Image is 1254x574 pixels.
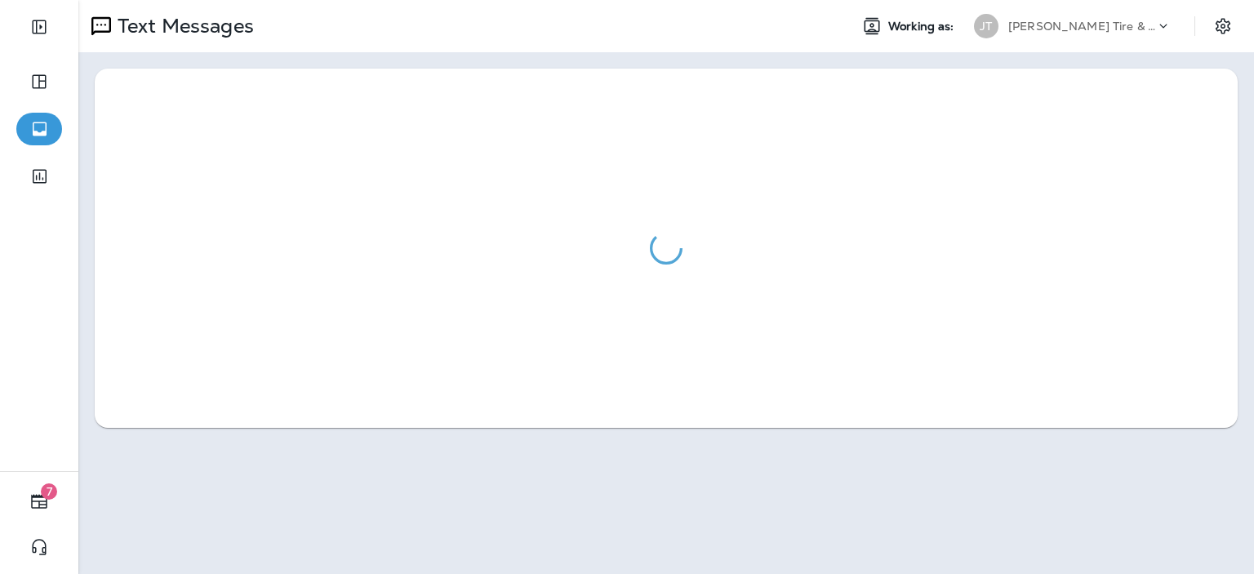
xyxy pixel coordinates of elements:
[41,483,57,500] span: 7
[16,11,62,43] button: Expand Sidebar
[974,14,998,38] div: JT
[16,485,62,518] button: 7
[1008,20,1155,33] p: [PERSON_NAME] Tire & Auto
[111,14,254,38] p: Text Messages
[1208,11,1238,41] button: Settings
[888,20,958,33] span: Working as:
